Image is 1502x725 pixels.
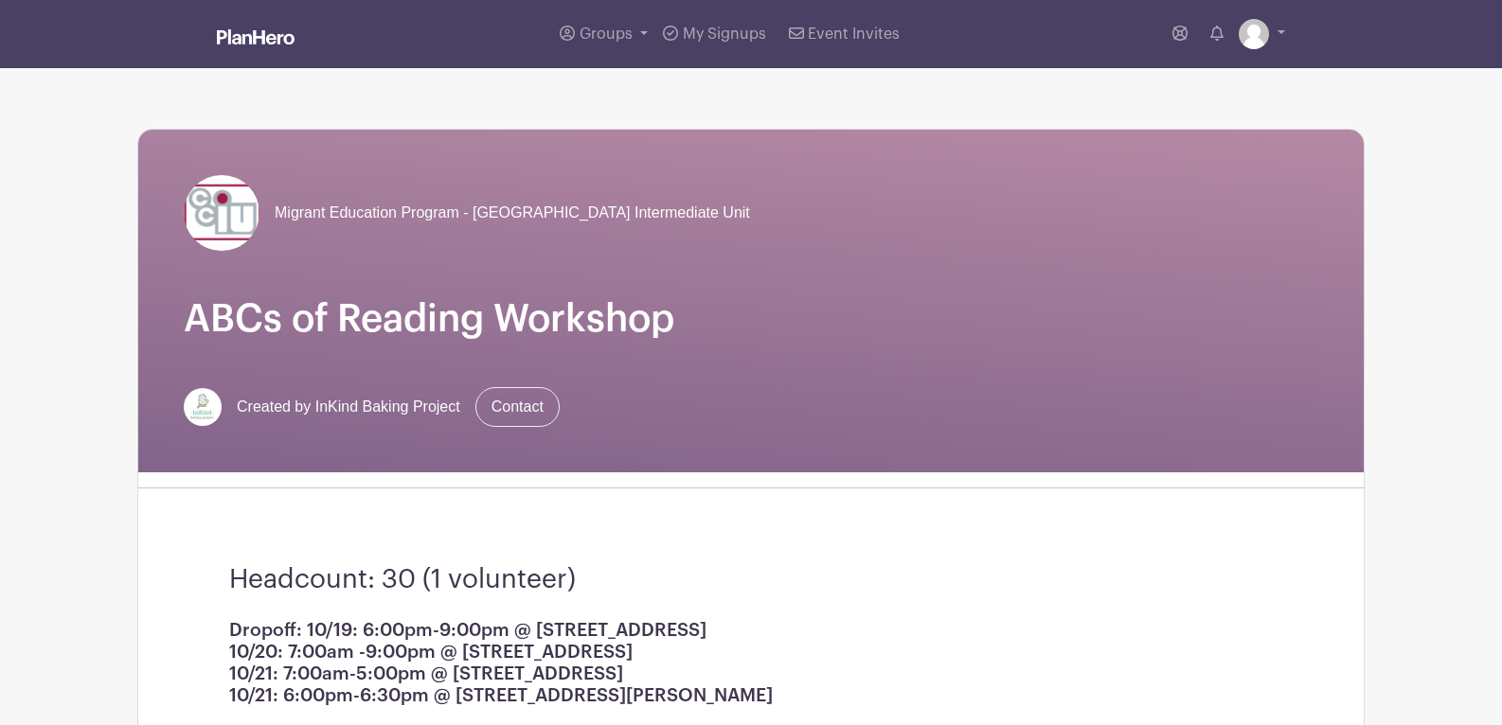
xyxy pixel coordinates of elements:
[275,202,750,224] span: Migrant Education Program - [GEOGRAPHIC_DATA] Intermediate Unit
[184,388,222,426] img: InKind-Logo.jpg
[229,564,1273,596] h3: Headcount: 30 (1 volunteer)
[808,27,900,42] span: Event Invites
[217,29,295,44] img: logo_white-6c42ec7e38ccf1d336a20a19083b03d10ae64f83f12c07503d8b9e83406b4c7d.svg
[184,175,259,251] img: CCIU.png
[683,27,766,42] span: My Signups
[1239,19,1269,49] img: default-ce2991bfa6775e67f084385cd625a349d9dcbb7a52a09fb2fda1e96e2d18dcdb.png
[580,27,633,42] span: Groups
[184,296,1318,342] h1: ABCs of Reading Workshop
[475,387,560,427] a: Contact
[237,396,460,418] span: Created by InKind Baking Project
